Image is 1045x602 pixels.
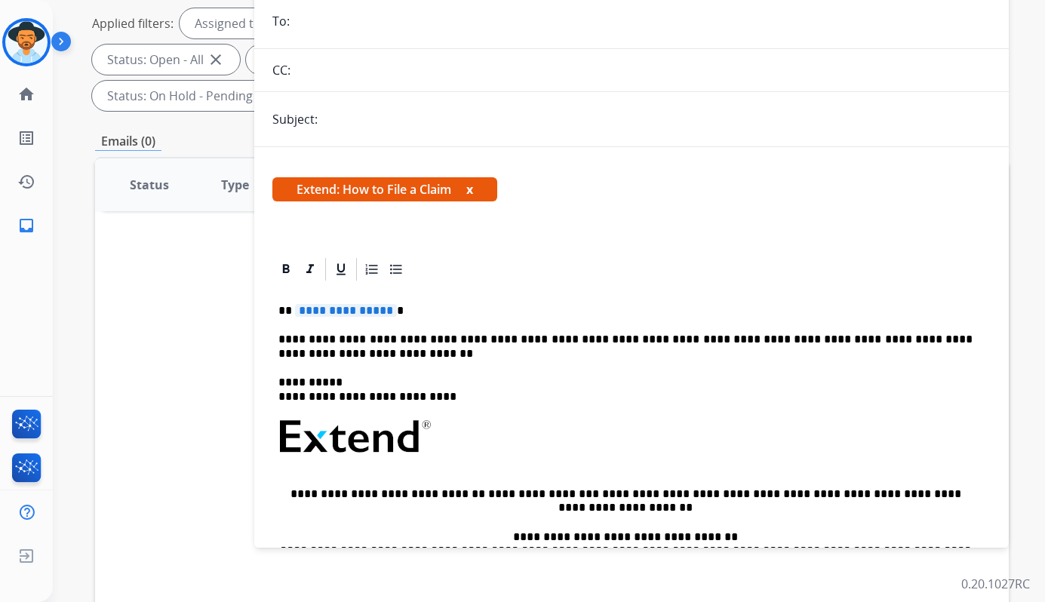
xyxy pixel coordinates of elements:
mat-icon: close [207,51,225,69]
div: Assigned to me [180,8,297,38]
div: Status: On Hold - Pending Parts [92,81,322,111]
p: Subject: [272,110,318,128]
span: Status [130,176,169,194]
p: Applied filters: [92,14,174,32]
p: CC: [272,61,290,79]
div: Ordered List [361,258,383,281]
mat-icon: inbox [17,217,35,235]
div: Status: Open - All [92,45,240,75]
div: Status: New - Initial [246,45,405,75]
p: Emails (0) [95,132,161,151]
button: x [466,180,473,198]
div: Bullet List [385,258,407,281]
div: Italic [299,258,321,281]
img: avatar [5,21,48,63]
p: To: [272,12,290,30]
div: Underline [330,258,352,281]
span: Extend: How to File a Claim [272,177,497,201]
span: Type [221,176,249,194]
mat-icon: list_alt [17,129,35,147]
mat-icon: home [17,85,35,103]
mat-icon: history [17,173,35,191]
div: Bold [275,258,297,281]
p: 0.20.1027RC [961,575,1030,593]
